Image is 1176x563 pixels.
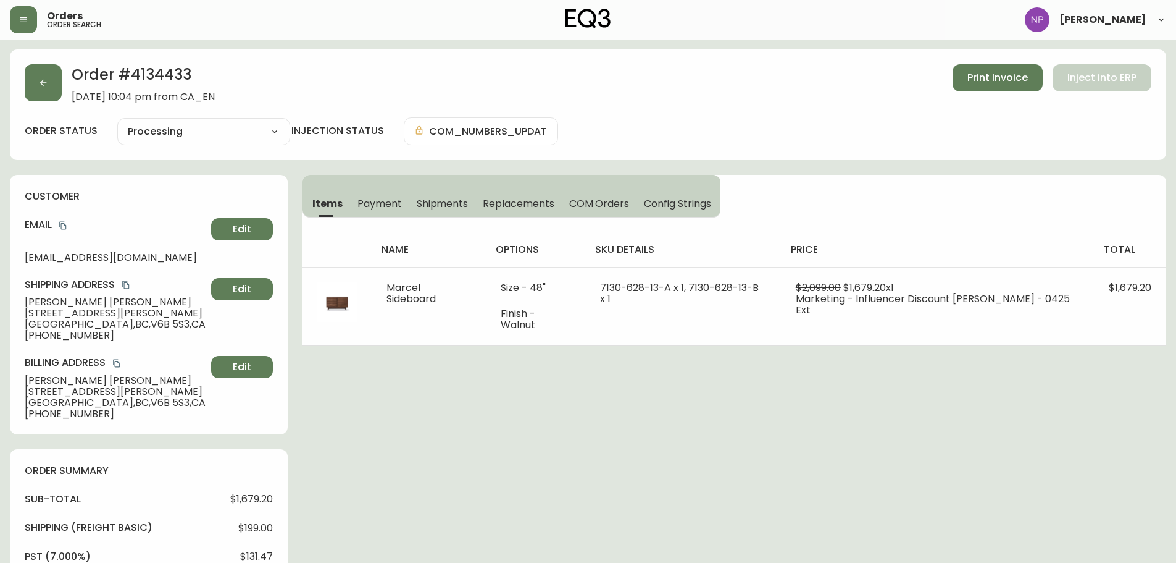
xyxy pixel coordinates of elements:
[72,64,215,91] h2: Order # 4134433
[953,64,1043,91] button: Print Invoice
[233,222,251,236] span: Edit
[72,91,215,103] span: [DATE] 10:04 pm from CA_EN
[1104,243,1156,256] h4: total
[47,11,83,21] span: Orders
[25,386,206,397] span: [STREET_ADDRESS][PERSON_NAME]
[25,252,206,263] span: [EMAIL_ADDRESS][DOMAIN_NAME]
[25,124,98,138] label: order status
[569,197,630,210] span: COM Orders
[501,308,571,331] li: Finish - Walnut
[967,71,1028,85] span: Print Invoice
[644,197,711,210] span: Config Strings
[496,243,576,256] h4: options
[25,375,206,386] span: [PERSON_NAME] [PERSON_NAME]
[25,408,206,420] span: [PHONE_NUMBER]
[25,319,206,330] span: [GEOGRAPHIC_DATA] , BC , V6B 5S3 , CA
[1059,15,1146,25] span: [PERSON_NAME]
[47,21,101,28] h5: order search
[25,493,81,506] h4: sub-total
[1025,7,1049,32] img: 50f1e64a3f95c89b5c5247455825f96f
[796,292,1070,317] span: Marketing - Influencer Discount [PERSON_NAME] - 0425 Ext
[230,494,273,505] span: $1,679.20
[417,197,469,210] span: Shipments
[25,397,206,408] span: [GEOGRAPHIC_DATA] , BC , V6B 5S3 , CA
[211,218,273,240] button: Edit
[565,9,611,28] img: logo
[111,357,123,370] button: copy
[483,197,554,210] span: Replacements
[25,521,152,535] h4: Shipping ( Freight Basic )
[386,281,436,306] span: Marcel Sideboard
[843,281,894,295] span: $1,679.20 x 1
[791,243,1084,256] h4: price
[357,197,402,210] span: Payment
[25,356,206,370] h4: Billing Address
[291,124,384,138] h4: injection status
[233,282,251,296] span: Edit
[1109,281,1151,295] span: $1,679.20
[233,360,251,374] span: Edit
[57,219,69,232] button: copy
[25,464,273,478] h4: order summary
[25,278,206,292] h4: Shipping Address
[25,308,206,319] span: [STREET_ADDRESS][PERSON_NAME]
[796,281,841,295] span: $2,099.00
[312,197,343,210] span: Items
[240,551,273,562] span: $131.47
[25,297,206,308] span: [PERSON_NAME] [PERSON_NAME]
[211,356,273,378] button: Edit
[238,523,273,534] span: $199.00
[595,243,770,256] h4: sku details
[600,281,759,306] span: 7130-628-13-A x 1, 7130-628-13-B x 1
[501,282,571,294] li: Size - 48"
[25,190,273,203] h4: customer
[317,282,357,322] img: 943cb074-458e-49f4-8e2b-b67da076c70dOptional[marcel-small-walnut-sideboard].jpg
[25,218,206,232] h4: Email
[382,243,476,256] h4: name
[120,279,132,291] button: copy
[25,330,206,341] span: [PHONE_NUMBER]
[211,278,273,300] button: Edit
